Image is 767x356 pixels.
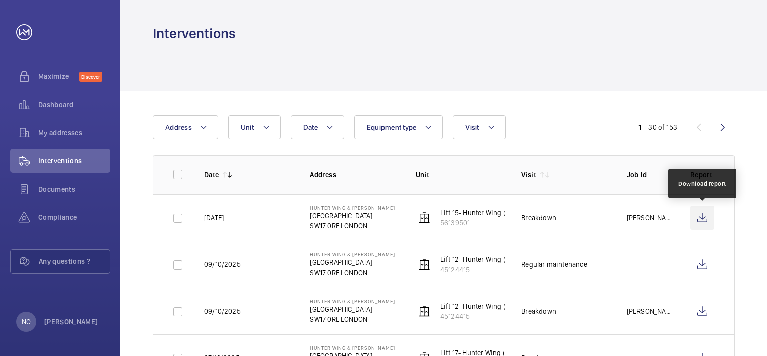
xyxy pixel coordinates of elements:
[38,156,110,166] span: Interventions
[310,170,399,180] p: Address
[310,314,395,324] p: SW17 0RE LONDON
[354,115,443,139] button: Equipment type
[310,345,395,351] p: Hunter Wing & [PERSON_NAME]
[627,170,674,180] p: Job Id
[165,123,192,131] span: Address
[79,72,102,82] span: Discover
[627,306,674,316] p: [PERSON_NAME]
[44,317,98,327] p: [PERSON_NAME]
[39,256,110,266] span: Any questions ?
[310,298,395,304] p: Hunter Wing & [PERSON_NAME]
[310,211,395,221] p: [GEOGRAPHIC_DATA]
[440,208,519,218] p: Lift 15- Hunter Wing (7FL)
[521,213,556,223] div: Breakdown
[310,268,395,278] p: SW17 0RE LONDON
[418,212,430,224] img: elevator.svg
[638,122,677,132] div: 1 – 30 of 153
[204,259,241,270] p: 09/10/2025
[521,170,536,180] p: Visit
[310,221,395,231] p: SW17 0RE LONDON
[310,257,395,268] p: [GEOGRAPHIC_DATA]
[678,179,726,188] div: Download report
[440,311,519,321] p: 45124415
[204,170,219,180] p: Date
[153,24,236,43] h1: Interventions
[440,264,519,275] p: 45124415
[241,123,254,131] span: Unit
[465,123,479,131] span: Visit
[416,170,505,180] p: Unit
[22,317,31,327] p: NO
[440,218,519,228] p: 56139501
[204,213,224,223] p: [DATE]
[310,205,395,211] p: Hunter Wing & [PERSON_NAME]
[38,212,110,222] span: Compliance
[440,254,519,264] p: Lift 12- Hunter Wing (7FL)
[440,301,519,311] p: Lift 12- Hunter Wing (7FL)
[367,123,417,131] span: Equipment type
[453,115,505,139] button: Visit
[228,115,281,139] button: Unit
[303,123,318,131] span: Date
[521,259,587,270] div: Regular maintenance
[291,115,344,139] button: Date
[627,213,674,223] p: [PERSON_NAME]
[38,128,110,138] span: My addresses
[418,258,430,271] img: elevator.svg
[521,306,556,316] div: Breakdown
[310,304,395,314] p: [GEOGRAPHIC_DATA]
[38,71,79,81] span: Maximize
[418,305,430,317] img: elevator.svg
[310,251,395,257] p: Hunter Wing & [PERSON_NAME]
[627,259,635,270] p: ---
[153,115,218,139] button: Address
[204,306,241,316] p: 09/10/2025
[38,100,110,110] span: Dashboard
[38,184,110,194] span: Documents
